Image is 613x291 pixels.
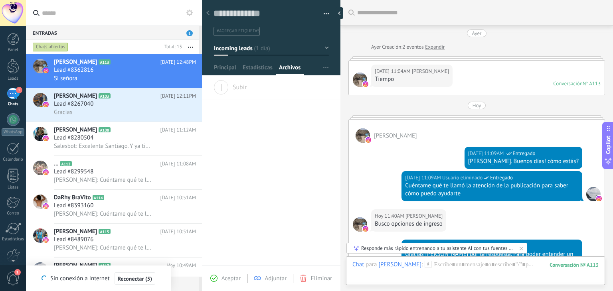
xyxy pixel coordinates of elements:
img: instagram.svg [363,226,368,232]
span: A117 [99,263,110,268]
a: avataricon[PERSON_NAME]A115[DATE] 10:51AMLead #8489076[PERSON_NAME]: Cuéntame qué te llamó la ate... [26,224,202,257]
span: Fercho Forero [356,128,370,143]
div: № A113 [583,80,601,87]
div: WhatsApp [2,128,24,136]
span: Principal [214,64,236,75]
div: Calendario [2,157,25,162]
img: instagram.svg [596,196,602,201]
a: avataricon...A112[DATE] 11:08AMLead #8299548[PERSON_NAME]: Cuéntame qué te llamó la atención de l... [26,156,202,189]
button: Más [182,40,199,54]
a: avataricon[PERSON_NAME]A108[DATE] 11:12AMLead #8280504Salesbot: Excelente Santiago. Y ya tienes a... [26,122,202,155]
div: Hoy [473,102,481,109]
span: ... [54,160,58,168]
img: icon [43,237,49,243]
span: A112 [60,161,71,166]
span: Hoy 10:49AM [166,262,196,269]
span: Eliminar [311,275,332,282]
span: Reconectar (5) [118,276,152,281]
span: 1 [14,269,21,275]
span: [DATE] 11:12AM [160,126,196,134]
span: A108 [99,127,110,132]
img: icon [43,68,49,73]
a: avatariconDaRhy BraVitoA114[DATE] 10:51AMLead #8393160[PERSON_NAME]: Cuéntame qué te llamó la ate... [26,190,202,223]
span: Salesbot: Excelente Santiago. Y ya tienes algunas ideas de negocios digitales en los que te gusta... [54,142,152,150]
div: [DATE] 11:04AM [375,67,412,75]
div: Responde más rápido entrenando a tu asistente AI con tus fuentes de datos [361,245,513,252]
span: Usuario eliminado [442,174,482,182]
span: A115 [99,229,110,234]
span: A113 [99,59,110,65]
span: Entregado [490,174,513,182]
div: Fercho Forero [378,261,421,268]
span: Fercho Forero [353,73,367,87]
div: Hoy 11:40AM [375,212,405,220]
div: 113 [550,262,599,268]
span: Copilot [604,136,612,154]
span: [PERSON_NAME]: Cuéntame qué te llamó la atención de la publicación para saber cómo puedo ayudarte [54,244,152,252]
span: [PERSON_NAME]: Cuéntame qué te llamó la atención de la publicación para saber cómo puedo ayudarte [54,176,152,184]
img: icon [43,136,49,141]
a: avataricon[PERSON_NAME]A103[DATE] 12:11PMLead #8267040Gracias [26,88,202,122]
span: Estadísticas [243,64,273,75]
div: Tiempo [375,75,449,83]
button: Reconectar (5) [115,272,155,285]
span: Lead #8362816 [54,66,93,74]
span: Archivos [279,64,301,75]
div: [DATE] 11:09AM [468,149,505,157]
span: Fercho Forero [405,212,443,220]
span: Adjuntar [265,275,287,282]
img: instagram.svg [363,81,368,87]
span: Lead #8393160 [54,202,93,210]
span: Entregado [484,242,506,250]
div: Chats [2,102,25,107]
div: Creación: [371,43,445,51]
a: avataricon[PERSON_NAME]A113[DATE] 12:48PMLead #8362816Si señora [26,54,202,88]
span: [DATE] 11:08AM [160,160,196,168]
span: Lead #8299548 [54,168,93,176]
span: [PERSON_NAME] [54,92,97,100]
span: [DATE] 12:11PM [160,92,196,100]
span: Lead #8267040 [54,100,93,108]
span: [DATE] 10:51AM [160,194,196,202]
span: [PERSON_NAME] [54,58,97,66]
div: [DATE] 11:09AM [405,174,442,182]
div: Hoy 11:52AM [405,242,436,250]
span: [PERSON_NAME] [54,126,97,134]
span: Si señora [54,75,77,82]
span: Fercho Forero [353,217,367,232]
img: icon [43,169,49,175]
span: 1 [16,87,22,93]
div: Correo [2,211,25,216]
img: icon [43,102,49,107]
span: Fercho Forero [374,132,417,140]
a: Expandir [425,43,445,51]
div: Listas [2,185,25,190]
span: Usuario eliminado [436,242,476,250]
span: Subir [214,80,247,91]
span: Lead #8489076 [54,236,93,244]
span: : [421,261,423,269]
div: Cuéntame qué te llamó la atención de la publicación para saber cómo puedo ayudarte [405,182,579,198]
div: Panel [2,47,25,53]
div: Ocultar [335,7,343,19]
span: [PERSON_NAME]: Cuéntame qué te llamó la atención de la publicación para saber cómo puedo ayudarte [54,210,152,218]
div: Busco opciones de ingreso [375,220,443,228]
div: [PERSON_NAME]. Buenos días! cómo estás? [468,157,579,165]
a: avataricon[PERSON_NAME]A117Hoy 10:49AMLead #8723102 [26,258,202,291]
span: 1 [186,30,193,36]
span: Aceptar [221,275,241,282]
span: DaRhy BraVito [54,194,91,202]
span: Lead #8280504 [54,134,93,142]
div: Ayer [472,29,481,37]
div: Conversación [553,80,583,87]
div: Sin conexión a Internet [42,272,155,285]
img: icon [43,203,49,209]
div: Entradas [26,26,199,40]
span: [DATE] 12:48PM [160,58,196,66]
span: A103 [99,93,110,98]
span: [PERSON_NAME] [54,228,97,236]
span: A114 [93,195,104,200]
span: [DATE] 10:51AM [160,228,196,236]
span: Fercho Forero [412,67,449,75]
span: Gracias [54,108,72,116]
